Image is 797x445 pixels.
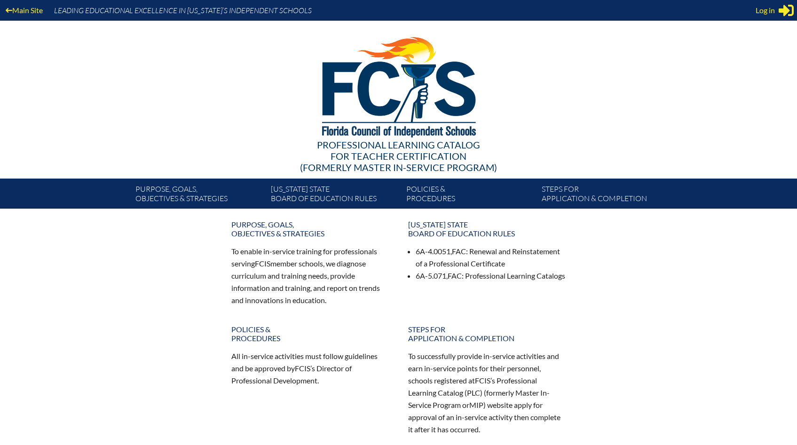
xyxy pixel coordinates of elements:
li: 6A-5.071, : Professional Learning Catalogs [416,270,566,282]
a: Policies &Procedures [402,182,538,209]
svg: Sign in or register [779,3,794,18]
a: [US_STATE] StateBoard of Education rules [402,216,572,242]
a: Purpose, goals,objectives & strategies [226,216,395,242]
a: Policies &Procedures [226,321,395,346]
p: To successfully provide in-service activities and earn in-service points for their personnel, sch... [408,350,566,435]
a: Purpose, goals,objectives & strategies [132,182,267,209]
img: FCISlogo221.eps [301,21,496,149]
span: FCIS [255,259,270,268]
span: FAC [448,271,462,280]
a: [US_STATE] StateBoard of Education rules [267,182,402,209]
p: All in-service activities must follow guidelines and be approved by ’s Director of Professional D... [231,350,389,387]
span: PLC [467,388,480,397]
p: To enable in-service training for professionals serving member schools, we diagnose curriculum an... [231,245,389,306]
a: Steps forapplication & completion [402,321,572,346]
span: for Teacher Certification [331,150,466,162]
span: FCIS [295,364,310,373]
span: MIP [469,400,483,409]
span: FCIS [475,376,490,385]
a: Steps forapplication & completion [538,182,673,209]
span: Log in [756,5,775,16]
div: Professional Learning Catalog (formerly Master In-service Program) [128,139,670,173]
a: Main Site [2,4,47,16]
span: FAC [452,247,466,256]
li: 6A-4.0051, : Renewal and Reinstatement of a Professional Certificate [416,245,566,270]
